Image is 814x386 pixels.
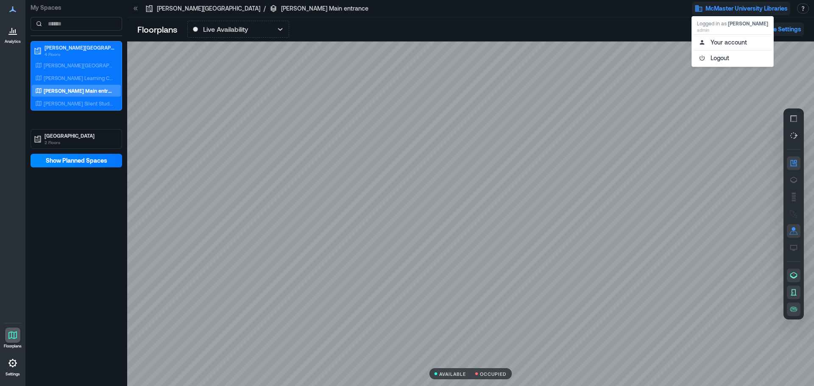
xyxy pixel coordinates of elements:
p: [PERSON_NAME] Silent Study Floor [44,100,114,107]
p: Analytics [5,39,21,44]
p: OCCUPIED [480,372,507,376]
p: My Spaces [31,3,122,12]
a: Analytics [2,20,23,47]
p: 2 Floors [45,139,116,146]
button: Show Planned Spaces [31,154,122,167]
p: [PERSON_NAME] Learning Commons [44,75,114,81]
p: Settings [6,372,20,377]
p: [PERSON_NAME][GEOGRAPHIC_DATA] [44,62,114,69]
a: Floorplans [1,325,24,351]
button: Live Availability [187,21,289,38]
a: Settings [3,353,23,379]
p: [PERSON_NAME] Main entrance [281,4,368,13]
p: [PERSON_NAME][GEOGRAPHIC_DATA] [157,4,260,13]
p: [PERSON_NAME] Main entrance [44,87,114,94]
span: [PERSON_NAME] [728,20,768,26]
p: [GEOGRAPHIC_DATA] [45,132,116,139]
p: [PERSON_NAME][GEOGRAPHIC_DATA] [45,44,116,51]
span: Share Settings [761,25,801,33]
p: Floorplans [4,344,22,349]
span: McMaster University Libraries [705,4,788,13]
p: Logged in as [697,20,768,27]
p: AVAILABLE [439,372,466,376]
p: Floorplans [137,23,177,35]
button: McMaster University Libraries [692,2,790,15]
p: 4 Floors [45,51,116,58]
p: Live Availability [203,24,248,34]
p: admin [697,27,768,33]
button: Share Settings [747,22,804,36]
span: Show Planned Spaces [46,156,107,165]
p: / [264,4,266,13]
